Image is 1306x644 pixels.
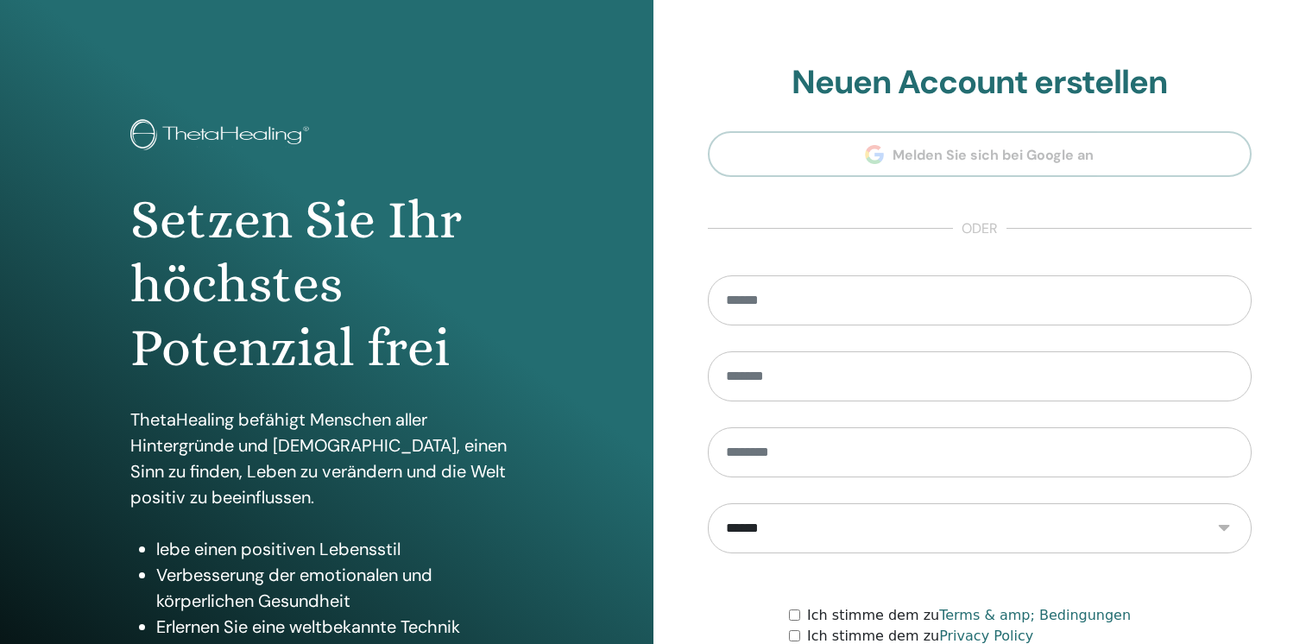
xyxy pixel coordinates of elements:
span: oder [953,218,1006,239]
a: Terms & amp; Bedingungen [939,607,1131,623]
a: Privacy Policy [939,628,1033,644]
li: Erlernen Sie eine weltbekannte Technik [156,614,522,640]
li: Verbesserung der emotionalen und körperlichen Gesundheit [156,562,522,614]
p: ThetaHealing befähigt Menschen aller Hintergründe und [DEMOGRAPHIC_DATA], einen Sinn zu finden, L... [130,407,522,510]
h2: Neuen Account erstellen [708,63,1252,103]
li: lebe einen positiven Lebensstil [156,536,522,562]
label: Ich stimme dem zu [807,605,1131,626]
h1: Setzen Sie Ihr höchstes Potenzial frei [130,188,522,381]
